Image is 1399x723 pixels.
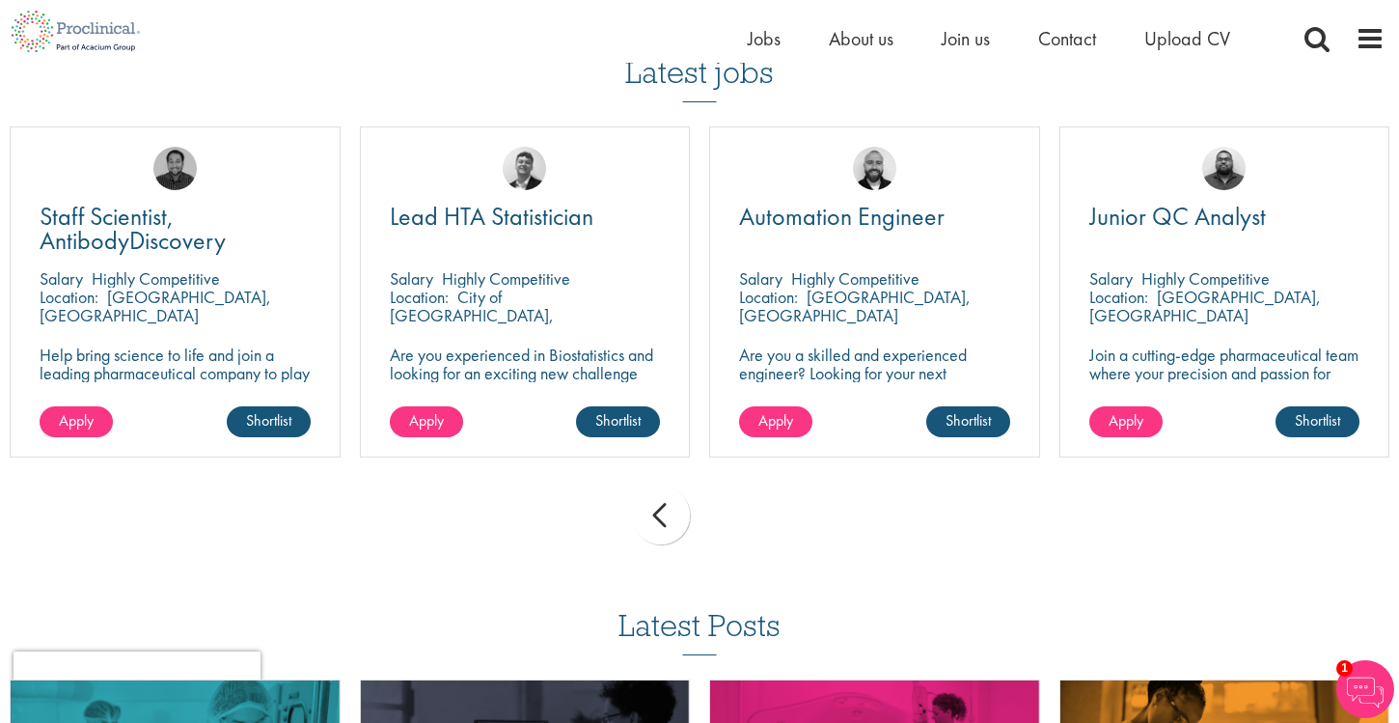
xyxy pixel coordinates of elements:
[739,205,1010,229] a: Automation Engineer
[739,406,812,437] a: Apply
[390,267,433,290] span: Salary
[1336,660,1353,677] span: 1
[40,200,226,257] span: Staff Scientist, AntibodyDiscovery
[748,26,781,51] a: Jobs
[1089,200,1266,233] span: Junior QC Analyst
[1109,410,1143,431] span: Apply
[618,609,781,655] h3: Latest Posts
[40,205,311,253] a: Staff Scientist, AntibodyDiscovery
[576,406,660,437] a: Shortlist
[758,410,793,431] span: Apply
[40,346,311,437] p: Help bring science to life and join a leading pharmaceutical company to play a key role in delive...
[1089,205,1360,229] a: Junior QC Analyst
[926,406,1010,437] a: Shortlist
[390,406,463,437] a: Apply
[40,267,83,290] span: Salary
[1089,267,1133,290] span: Salary
[791,267,919,290] p: Highly Competitive
[1202,147,1246,190] img: Ashley Bennett
[59,410,94,431] span: Apply
[14,652,261,709] iframe: reCAPTCHA
[739,267,782,290] span: Salary
[390,286,554,345] p: City of [GEOGRAPHIC_DATA], [GEOGRAPHIC_DATA]
[739,200,945,233] span: Automation Engineer
[853,147,896,190] img: Jordan Kiely
[632,487,690,544] div: prev
[1141,267,1270,290] p: Highly Competitive
[442,267,570,290] p: Highly Competitive
[739,286,971,326] p: [GEOGRAPHIC_DATA], [GEOGRAPHIC_DATA]
[1089,346,1360,419] p: Join a cutting-edge pharmaceutical team where your precision and passion for quality will help sh...
[390,205,661,229] a: Lead HTA Statistician
[739,346,1010,419] p: Are you a skilled and experienced engineer? Looking for your next opportunity to assist with impa...
[1089,406,1163,437] a: Apply
[1089,286,1321,326] p: [GEOGRAPHIC_DATA], [GEOGRAPHIC_DATA]
[40,286,271,326] p: [GEOGRAPHIC_DATA], [GEOGRAPHIC_DATA]
[153,147,197,190] img: Mike Raletz
[227,406,311,437] a: Shortlist
[829,26,893,51] a: About us
[1038,26,1096,51] a: Contact
[1336,660,1394,718] img: Chatbot
[92,267,220,290] p: Highly Competitive
[390,346,661,419] p: Are you experienced in Biostatistics and looking for an exciting new challenge where you can assi...
[1089,286,1148,308] span: Location:
[390,286,449,308] span: Location:
[409,410,444,431] span: Apply
[1276,406,1359,437] a: Shortlist
[390,200,593,233] span: Lead HTA Statistician
[40,406,113,437] a: Apply
[1144,26,1230,51] a: Upload CV
[40,286,98,308] span: Location:
[942,26,990,51] a: Join us
[739,286,798,308] span: Location:
[503,147,546,190] img: Tom Magenis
